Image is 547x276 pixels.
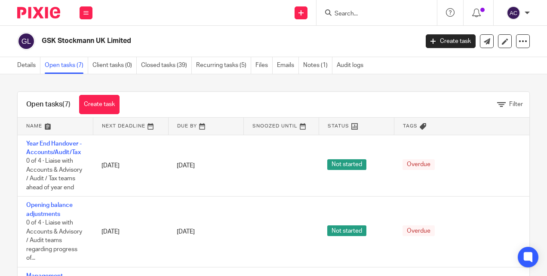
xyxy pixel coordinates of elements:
a: Files [255,57,273,74]
span: [DATE] [177,229,195,235]
span: 0 of 4 · Liaise with Accounts & Advisory / Audit / Tax teams ahead of year end [26,158,82,191]
span: Overdue [403,159,435,170]
span: Overdue [403,225,435,236]
span: Tags [403,124,418,128]
a: Year End Handover - Accounts/Audit/Tax [26,141,82,155]
span: Filter [509,101,523,107]
a: Emails [277,57,299,74]
a: Client tasks (0) [92,57,137,74]
img: svg%3E [17,32,35,50]
span: Snoozed Until [252,124,298,128]
a: Details [17,57,40,74]
span: (7) [62,101,71,108]
a: Notes (1) [303,57,332,74]
span: 0 of 4 · Liaise with Accounts & Advisory / Audit teams regarding progress of... [26,220,82,261]
a: Open tasks (7) [45,57,88,74]
span: Status [328,124,349,128]
h2: GSK Stockmann UK Limited [42,36,338,45]
img: svg%3E [507,6,520,20]
a: Create task [79,95,120,114]
td: [DATE] [93,135,168,197]
a: Audit logs [337,57,368,74]
span: Not started [327,225,366,236]
img: Pixie [17,7,60,18]
span: [DATE] [177,163,195,169]
td: [DATE] [93,197,168,267]
h1: Open tasks [26,100,71,109]
a: Recurring tasks (5) [196,57,251,74]
input: Search [334,10,411,18]
span: Not started [327,159,366,170]
a: Create task [426,34,476,48]
a: Closed tasks (39) [141,57,192,74]
a: Opening balance adjustments [26,202,73,217]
